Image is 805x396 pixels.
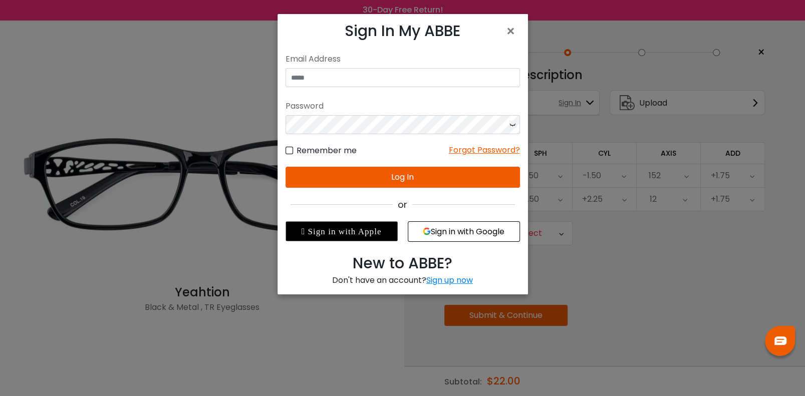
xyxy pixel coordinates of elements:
div: Sign up now [426,274,473,286]
div: Email Address [286,50,520,68]
div: New to ABBE? [286,252,520,274]
div: Forgot Password? [449,144,520,157]
div: or [286,198,520,211]
div: Password [286,97,520,115]
img: chat [774,336,786,345]
div: Don't have an account? [286,274,520,286]
button: Log In [286,167,520,188]
button: Sign in with Google [408,221,520,242]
